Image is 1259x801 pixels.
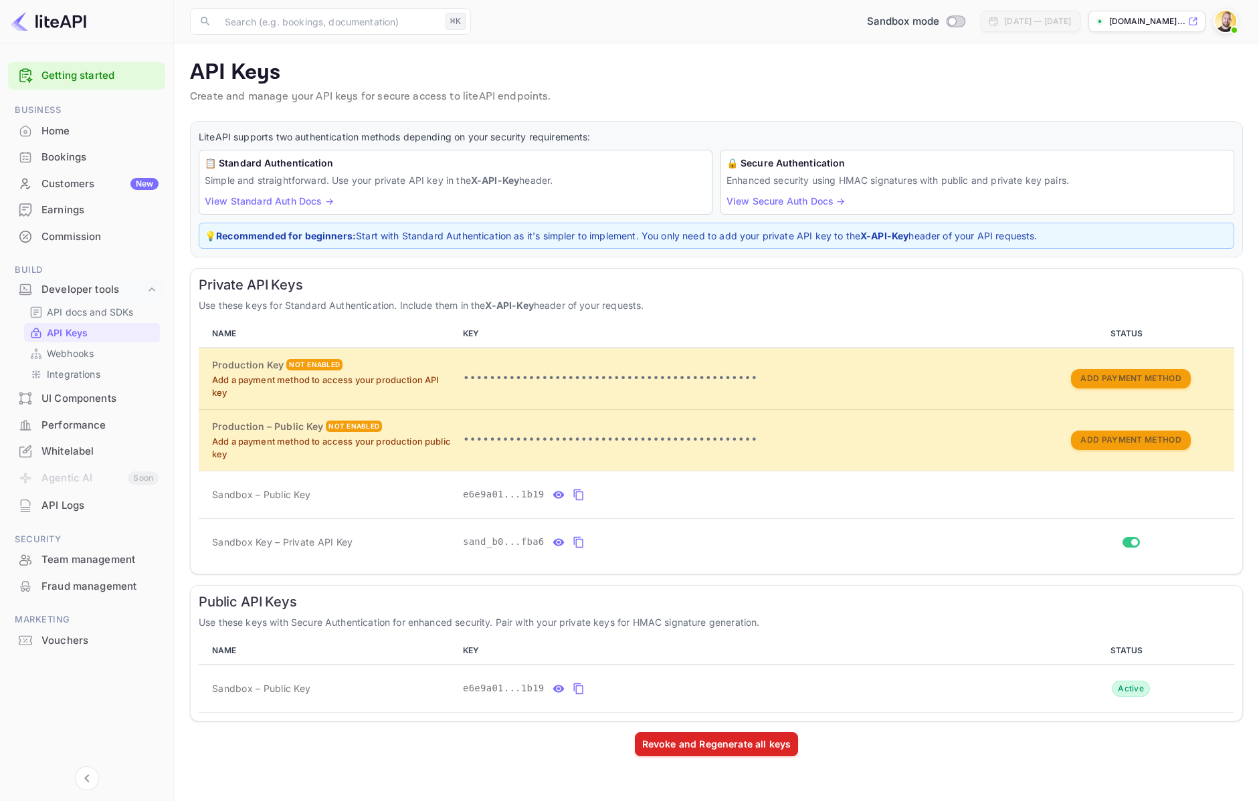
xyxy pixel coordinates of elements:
[41,633,159,649] div: Vouchers
[205,229,1228,243] p: 💡 Start with Standard Authentication as it's simpler to implement. You only need to add your priv...
[29,326,155,340] a: API Keys
[867,14,940,29] span: Sandbox mode
[463,535,545,549] span: sand_b0...fba6
[11,11,86,32] img: LiteAPI logo
[216,230,356,241] strong: Recommended for beginners:
[130,178,159,190] div: New
[199,518,458,566] td: Sandbox Key – Private API Key
[1027,320,1234,348] th: STATUS
[1004,15,1071,27] div: [DATE] — [DATE]
[199,594,1234,610] h6: Public API Keys
[1071,431,1190,450] button: Add Payment Method
[212,374,452,400] p: Add a payment method to access your production API key
[41,229,159,245] div: Commission
[8,144,165,170] div: Bookings
[41,418,159,433] div: Performance
[8,118,165,144] div: Home
[205,156,706,170] h6: 📋 Standard Authentication
[485,300,533,311] strong: X-API-Key
[1215,11,1236,32] img: rune skovholm
[41,177,159,192] div: Customers
[190,60,1243,86] p: API Keys
[8,493,165,519] div: API Logs
[8,413,165,437] a: Performance
[199,277,1234,293] h6: Private API Keys
[8,197,165,223] div: Earnings
[41,203,159,218] div: Earnings
[47,346,94,360] p: Webhooks
[8,532,165,547] span: Security
[8,386,165,411] a: UI Components
[446,13,466,30] div: ⌘K
[8,171,165,197] div: CustomersNew
[199,130,1234,144] p: LiteAPI supports two authentication methods depending on your security requirements:
[190,89,1243,105] p: Create and manage your API keys for secure access to liteAPI endpoints.
[212,358,284,372] h6: Production Key
[8,574,165,598] a: Fraud management
[24,344,160,363] div: Webhooks
[47,326,88,340] p: API Keys
[199,637,1234,713] table: public api keys table
[41,124,159,139] div: Home
[860,230,908,241] strong: X-API-Key
[1112,681,1150,697] div: Active
[41,150,159,165] div: Bookings
[8,171,165,196] a: CustomersNew
[8,439,165,465] div: Whitelabel
[8,263,165,277] span: Build
[199,615,1234,629] p: Use these keys with Secure Authentication for enhanced security. Pair with your private keys for ...
[212,681,310,695] span: Sandbox – Public Key
[458,320,1027,348] th: KEY
[199,637,458,665] th: NAME
[727,173,1228,187] p: Enhanced security using HMAC signatures with public and private key pairs.
[326,421,382,432] div: Not enabled
[1109,15,1185,27] p: [DOMAIN_NAME]...
[862,14,971,29] div: Switch to Production mode
[8,144,165,169] a: Bookings
[29,367,155,381] a: Integrations
[1071,433,1190,445] a: Add Payment Method
[8,224,165,250] div: Commission
[8,413,165,439] div: Performance
[8,224,165,249] a: Commission
[8,612,165,627] span: Marketing
[41,552,159,568] div: Team management
[29,346,155,360] a: Webhooks
[1071,372,1190,383] a: Add Payment Method
[727,195,845,207] a: View Secure Auth Docs →
[41,498,159,513] div: API Logs
[41,68,159,84] a: Getting started
[286,359,343,370] div: Not enabled
[471,175,519,186] strong: X-API-Key
[24,323,160,342] div: API Keys
[8,197,165,222] a: Earnings
[199,298,1234,312] p: Use these keys for Standard Authentication. Include them in the header of your requests.
[24,302,160,322] div: API docs and SDKs
[24,364,160,384] div: Integrations
[1027,637,1234,665] th: STATUS
[8,547,165,573] div: Team management
[8,278,165,302] div: Developer tools
[41,444,159,459] div: Whitelabel
[8,628,165,654] div: Vouchers
[75,766,99,790] button: Collapse navigation
[212,435,452,461] p: Add a payment method to access your production public key
[212,419,323,434] h6: Production – Public Key
[199,320,1234,566] table: private api keys table
[8,439,165,463] a: Whitelabel
[463,370,1022,386] p: •••••••••••••••••••••••••••••••••••••••••••••
[41,579,159,594] div: Fraud management
[205,195,334,207] a: View Standard Auth Docs →
[8,493,165,518] a: API Logs
[41,282,145,298] div: Developer tools
[463,487,545,501] span: e6e9a01...1b19
[199,320,458,348] th: NAME
[1071,369,1190,388] button: Add Payment Method
[47,367,100,381] p: Integrations
[8,628,165,653] a: Vouchers
[463,681,545,695] span: e6e9a01...1b19
[8,547,165,572] a: Team management
[212,487,310,501] span: Sandbox – Public Key
[642,737,791,751] div: Revoke and Regenerate all keys
[205,173,706,187] p: Simple and straightforward. Use your private API key in the header.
